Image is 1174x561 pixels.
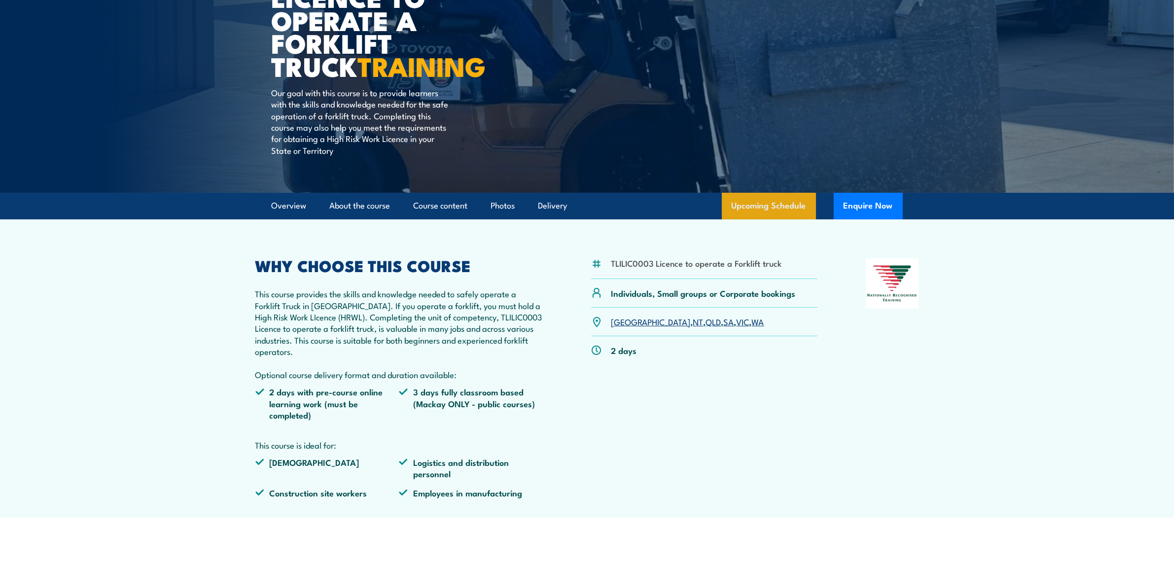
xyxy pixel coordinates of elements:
[255,487,399,498] li: Construction site workers
[414,193,468,219] a: Course content
[272,193,307,219] a: Overview
[611,287,796,299] p: Individuals, Small groups or Corporate bookings
[255,456,399,480] li: [DEMOGRAPHIC_DATA]
[693,316,704,327] a: NT
[752,316,764,327] a: WA
[272,87,452,156] p: Our goal with this course is to provide learners with the skills and knowledge needed for the saf...
[611,257,782,269] li: TLILIC0003 Licence to operate a Forklift truck
[866,258,919,309] img: Nationally Recognised Training logo.
[737,316,749,327] a: VIC
[834,193,903,219] button: Enquire Now
[358,45,486,86] strong: TRAINING
[255,258,543,272] h2: WHY CHOOSE THIS COURSE
[724,316,734,327] a: SA
[255,288,543,380] p: This course provides the skills and knowledge needed to safely operate a Forklift Truck in [GEOGR...
[255,386,399,421] li: 2 days with pre-course online learning work (must be completed)
[706,316,721,327] a: QLD
[611,316,691,327] a: [GEOGRAPHIC_DATA]
[611,316,764,327] p: , , , , ,
[399,456,543,480] li: Logistics and distribution personnel
[491,193,515,219] a: Photos
[538,193,568,219] a: Delivery
[255,439,543,451] p: This course is ideal for:
[399,386,543,421] li: 3 days fully classroom based (Mackay ONLY - public courses)
[330,193,391,219] a: About the course
[722,193,816,219] a: Upcoming Schedule
[399,487,543,498] li: Employees in manufacturing
[611,345,637,356] p: 2 days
